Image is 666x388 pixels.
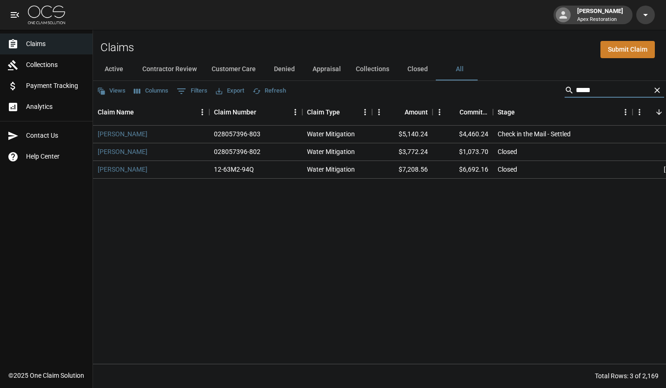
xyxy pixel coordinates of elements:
[135,58,204,80] button: Contractor Review
[93,58,666,80] div: dynamic tabs
[446,106,460,119] button: Sort
[98,165,147,174] a: [PERSON_NAME]
[392,106,405,119] button: Sort
[98,99,134,125] div: Claim Name
[650,83,664,97] button: Clear
[372,161,433,179] div: $7,208.56
[307,147,355,156] div: Water Mitigation
[433,99,493,125] div: Committed Amount
[26,81,85,91] span: Payment Tracking
[577,16,623,24] p: Apex Restoration
[213,84,246,98] button: Export
[498,129,571,139] div: Check in the Mail - Settled
[26,60,85,70] span: Collections
[26,131,85,140] span: Contact Us
[26,102,85,112] span: Analytics
[348,58,397,80] button: Collections
[372,126,433,143] div: $5,140.24
[209,99,302,125] div: Claim Number
[214,99,256,125] div: Claim Number
[214,165,254,174] div: 12-63M2-94Q
[573,7,627,23] div: [PERSON_NAME]
[565,83,664,100] div: Search
[214,147,260,156] div: 028057396-802
[600,41,655,58] a: Submit Claim
[204,58,263,80] button: Customer Care
[195,105,209,119] button: Menu
[595,371,659,381] div: Total Rows: 3 of 2,169
[619,105,633,119] button: Menu
[372,99,433,125] div: Amount
[8,371,84,380] div: © 2025 One Claim Solution
[372,143,433,161] div: $3,772.24
[460,99,488,125] div: Committed Amount
[132,84,171,98] button: Select columns
[134,106,147,119] button: Sort
[6,6,24,24] button: open drawer
[26,152,85,161] span: Help Center
[405,99,428,125] div: Amount
[498,165,517,174] div: Closed
[288,105,302,119] button: Menu
[26,39,85,49] span: Claims
[307,129,355,139] div: Water Mitigation
[307,99,340,125] div: Claim Type
[305,58,348,80] button: Appraisal
[515,106,528,119] button: Sort
[302,99,372,125] div: Claim Type
[433,105,446,119] button: Menu
[100,41,134,54] h2: Claims
[498,99,515,125] div: Stage
[256,106,269,119] button: Sort
[95,84,128,98] button: Views
[340,106,353,119] button: Sort
[250,84,288,98] button: Refresh
[358,105,372,119] button: Menu
[633,105,646,119] button: Menu
[98,129,147,139] a: [PERSON_NAME]
[433,161,493,179] div: $6,692.16
[433,126,493,143] div: $4,460.24
[98,147,147,156] a: [PERSON_NAME]
[263,58,305,80] button: Denied
[498,147,517,156] div: Closed
[28,6,65,24] img: ocs-logo-white-transparent.png
[93,58,135,80] button: Active
[214,129,260,139] div: 028057396-803
[493,99,633,125] div: Stage
[372,105,386,119] button: Menu
[433,143,493,161] div: $1,073.70
[307,165,355,174] div: Water Mitigation
[397,58,439,80] button: Closed
[174,84,210,99] button: Show filters
[653,106,666,119] button: Sort
[439,58,480,80] button: All
[93,99,209,125] div: Claim Name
